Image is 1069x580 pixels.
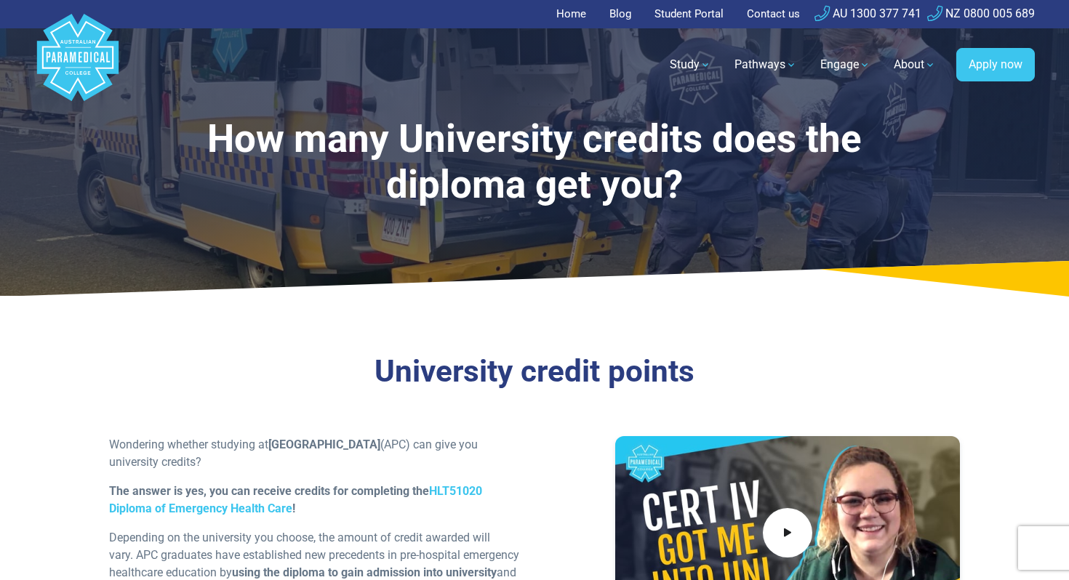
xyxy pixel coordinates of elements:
[109,353,960,390] h3: University credit points
[109,436,526,471] p: Wondering whether studying at (APC) can give you university credits?
[268,438,380,451] strong: [GEOGRAPHIC_DATA]
[885,44,945,85] a: About
[661,44,720,85] a: Study
[726,44,806,85] a: Pathways
[927,7,1035,20] a: NZ 0800 005 689
[812,44,879,85] a: Engage
[109,484,482,515] strong: The answer is yes, you can receive credits for completing the !
[232,565,497,579] strong: using the diploma to gain admission into university
[34,28,121,102] a: Australian Paramedical College
[814,7,921,20] a: AU 1300 377 741
[956,48,1035,81] a: Apply now
[159,116,910,209] h1: How many University credits does the diploma get you?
